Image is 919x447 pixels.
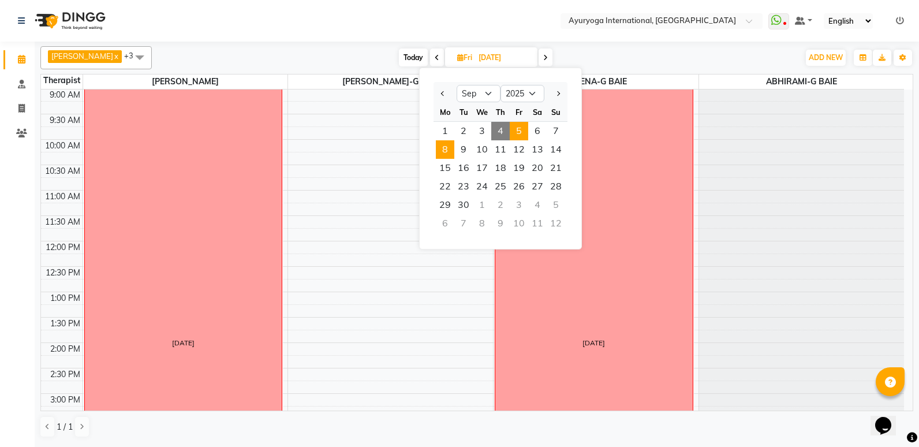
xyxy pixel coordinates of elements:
[454,177,473,196] div: Tuesday, September 23, 2025
[43,165,83,177] div: 10:30 AM
[436,122,454,140] div: Monday, September 1, 2025
[547,177,565,196] span: 28
[510,140,528,159] span: 12
[528,159,547,177] span: 20
[473,196,491,214] div: Wednesday, October 1, 2025
[454,103,473,121] div: Tu
[43,191,83,203] div: 11:00 AM
[510,159,528,177] span: 19
[83,74,288,89] span: [PERSON_NAME]
[436,177,454,196] div: Monday, September 22, 2025
[528,177,547,196] span: 27
[500,85,544,102] select: Select year
[547,177,565,196] div: Sunday, September 28, 2025
[124,51,142,60] span: +3
[528,177,547,196] div: Saturday, September 27, 2025
[29,5,109,37] img: logo
[473,122,491,140] span: 3
[528,122,547,140] div: Saturday, September 6, 2025
[473,122,491,140] div: Wednesday, September 3, 2025
[48,394,83,406] div: 3:00 PM
[51,51,113,61] span: [PERSON_NAME]
[48,292,83,304] div: 1:00 PM
[491,177,510,196] span: 25
[806,50,846,66] button: ADD NEW
[510,103,528,121] div: Fr
[510,196,528,214] div: Friday, October 3, 2025
[547,196,565,214] div: Sunday, October 5, 2025
[510,214,528,233] div: Friday, October 10, 2025
[491,159,510,177] span: 18
[454,140,473,159] span: 9
[547,159,565,177] span: 21
[454,214,473,233] div: Tuesday, October 7, 2025
[288,74,493,89] span: [PERSON_NAME]-G BAIE
[547,103,565,121] div: Su
[436,140,454,159] span: 8
[454,122,473,140] div: Tuesday, September 2, 2025
[528,214,547,233] div: Saturday, October 11, 2025
[510,140,528,159] div: Friday, September 12, 2025
[510,159,528,177] div: Friday, September 19, 2025
[528,159,547,177] div: Saturday, September 20, 2025
[491,140,510,159] span: 11
[57,421,73,433] span: 1 / 1
[491,122,510,140] span: 4
[473,159,491,177] div: Wednesday, September 17, 2025
[809,53,843,62] span: ADD NEW
[510,122,528,140] span: 5
[454,53,475,62] span: Fri
[547,122,565,140] div: Sunday, September 7, 2025
[582,338,605,348] div: [DATE]
[48,318,83,330] div: 1:30 PM
[172,338,195,348] div: [DATE]
[547,140,565,159] span: 14
[399,49,428,66] span: Today
[528,103,547,121] div: Sa
[510,122,528,140] div: Friday, September 5, 2025
[41,74,83,87] div: Therapist
[43,140,83,152] div: 10:00 AM
[473,103,491,121] div: We
[436,196,454,214] div: Monday, September 29, 2025
[43,241,83,254] div: 12:00 PM
[473,159,491,177] span: 17
[491,196,510,214] div: Thursday, October 2, 2025
[491,214,510,233] div: Thursday, October 9, 2025
[48,368,83,381] div: 2:30 PM
[436,159,454,177] span: 15
[475,49,533,66] input: 2025-09-05
[528,140,547,159] div: Saturday, September 13, 2025
[436,122,454,140] span: 1
[528,140,547,159] span: 13
[491,103,510,121] div: Th
[454,159,473,177] div: Tuesday, September 16, 2025
[528,122,547,140] span: 6
[438,84,448,103] button: Previous month
[436,103,454,121] div: Mo
[47,114,83,126] div: 9:30 AM
[510,177,528,196] span: 26
[491,140,510,159] div: Thursday, September 11, 2025
[436,159,454,177] div: Monday, September 15, 2025
[47,89,83,101] div: 9:00 AM
[43,216,83,228] div: 11:30 AM
[48,343,83,355] div: 2:00 PM
[473,177,491,196] span: 24
[436,140,454,159] div: Monday, September 8, 2025
[553,84,563,103] button: Next month
[454,140,473,159] div: Tuesday, September 9, 2025
[473,214,491,233] div: Wednesday, October 8, 2025
[457,85,500,102] select: Select month
[454,177,473,196] span: 23
[454,196,473,214] span: 30
[494,74,698,89] span: ALEENA-G BAIE
[473,140,491,159] span: 10
[436,214,454,233] div: Monday, October 6, 2025
[436,196,454,214] span: 29
[454,122,473,140] span: 2
[473,140,491,159] div: Wednesday, September 10, 2025
[454,159,473,177] span: 16
[473,177,491,196] div: Wednesday, September 24, 2025
[454,196,473,214] div: Tuesday, September 30, 2025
